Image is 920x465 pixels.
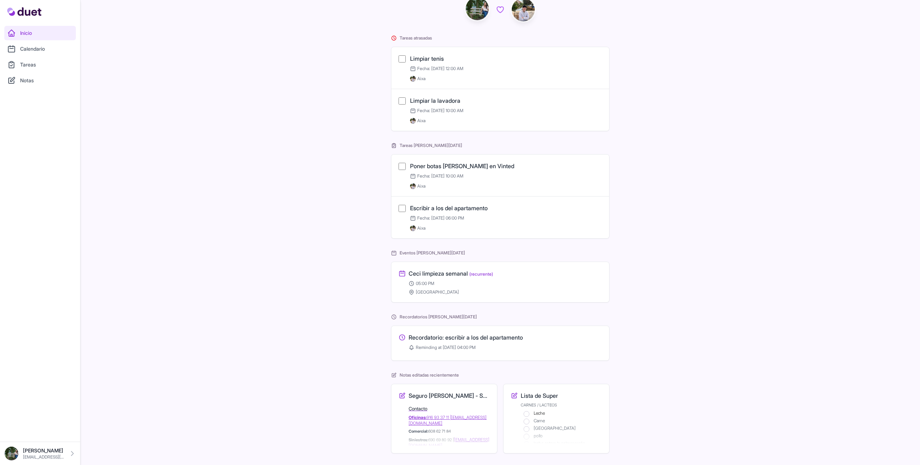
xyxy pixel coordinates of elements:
[391,314,609,320] h2: Recordatorios [PERSON_NAME][DATE]
[409,429,490,434] p: 608 62 71 84
[416,281,434,286] span: 05:00 PM
[391,372,609,378] h2: Notas editadas recientemente
[410,76,416,82] img: IMG_0278.jpeg
[4,42,76,56] a: Calendario
[4,26,76,40] a: Inicio
[410,55,444,62] a: Limpiar tenis
[409,429,428,434] strong: Comercial:
[391,35,609,41] h2: Tareas atrasadas
[409,415,487,426] a: [EMAIL_ADDRESS][DOMAIN_NAME]
[410,215,464,221] span: Fecha: [DATE] 06:00 PM
[409,415,451,420] a: Edit Seguro de Carro - Segucar - 8844 KYN
[410,97,460,104] a: Limpiar la lavadora
[409,333,523,342] h3: Recordatorio: escribir a los del apartamento
[399,391,490,400] a: Edit Seguro de Carro - Segucar - 8844 KYN
[521,403,602,408] p: CARNES / LACTEOS
[410,173,463,179] span: Fecha: [DATE] 10:00 AM
[417,183,425,189] span: Aixa
[399,269,602,295] a: Ceci limpieza semanal(recurrente) 05:00 PM [GEOGRAPHIC_DATA]
[524,418,602,424] li: Carne
[409,269,493,278] h3: Ceci limpieza semanal
[416,289,459,295] span: [GEOGRAPHIC_DATA]
[409,406,490,412] a: Edit Seguro de Carro - Segucar - 8844 KYN
[511,391,602,446] a: Edit Lista de Super
[521,391,558,400] h3: Lista de Super
[410,66,463,72] span: Fecha: [DATE] 12:00 AM
[4,446,76,461] a: [PERSON_NAME] [EMAIL_ADDRESS][DOMAIN_NAME]
[417,118,425,124] span: Aixa
[410,108,463,114] span: Fecha: [DATE] 10:00 AM
[524,425,602,432] li: [GEOGRAPHIC_DATA]
[409,415,427,420] strong: Oficinas:
[409,391,490,400] h3: Seguro [PERSON_NAME] - Segucar - 8844 KYN
[410,118,416,124] img: IMG_0278.jpeg
[23,454,64,460] p: [EMAIL_ADDRESS][DOMAIN_NAME]
[391,143,609,148] h2: Tareas [PERSON_NAME][DATE]
[410,225,416,231] img: IMG_0278.jpeg
[417,225,425,231] span: Aixa
[410,183,416,189] img: IMG_0278.jpeg
[410,204,488,212] a: Escribir a los del apartamento
[23,447,64,454] p: [PERSON_NAME]
[410,162,514,170] a: Poner botas [PERSON_NAME] en Vinted
[416,345,475,350] span: Reminding at [DATE] 04:00 PM
[409,406,490,412] h2: Contacto
[4,446,19,461] img: DSC08576_Original.jpeg
[4,57,76,72] a: Tareas
[469,271,493,277] span: (recurrente)
[391,250,609,256] h2: Eventos [PERSON_NAME][DATE]
[4,73,76,88] a: Notas
[534,410,545,416] span: Leche
[417,76,425,82] span: Aixa
[399,333,602,353] a: Edit Recordatorio: escribir a los del apartamento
